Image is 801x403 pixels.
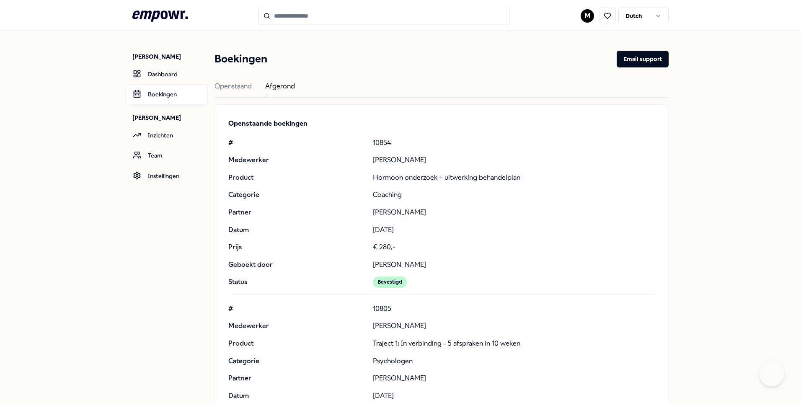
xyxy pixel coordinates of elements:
a: Team [126,145,208,165]
p: Psychologen [373,356,655,367]
p: Categorie [228,189,366,200]
p: [PERSON_NAME] [373,320,655,331]
a: Boekingen [126,84,208,104]
p: Partner [228,207,366,218]
p: 10854 [373,137,655,148]
h1: Boekingen [214,51,267,67]
p: Medewerker [228,155,366,165]
p: 10805 [373,303,655,314]
p: [PERSON_NAME] [373,373,655,384]
p: Openstaande boekingen [228,118,655,129]
p: Medewerker [228,320,366,331]
button: M [581,9,594,23]
button: Email support [617,51,669,67]
p: Geboekt door [228,259,366,270]
p: [PERSON_NAME] [373,155,655,165]
p: Datum [228,390,366,401]
p: Hormoon onderzoek + uitwerking behandelplan [373,172,655,183]
a: Instellingen [126,166,208,186]
input: Search for products, categories or subcategories [258,7,510,25]
a: Inzichten [126,125,208,145]
p: Datum [228,225,366,235]
p: [PERSON_NAME] [373,259,655,270]
div: Afgerond [265,81,295,97]
p: Traject 1: In verbinding - 5 afspraken in 10 weken [373,338,655,349]
p: Partner [228,373,366,384]
p: # [228,303,366,314]
p: Coaching [373,189,655,200]
p: Categorie [228,356,366,367]
p: [DATE] [373,390,655,401]
div: Openstaand [214,81,252,97]
p: [PERSON_NAME] [373,207,655,218]
p: Product [228,338,366,349]
p: [PERSON_NAME] [132,52,208,61]
iframe: Help Scout Beacon - Open [759,361,784,386]
p: Prijs [228,242,366,253]
p: [DATE] [373,225,655,235]
a: Dashboard [126,64,208,84]
p: [PERSON_NAME] [132,114,208,122]
p: Product [228,172,366,183]
p: € 280,- [373,242,655,253]
div: Bevestigd [373,276,407,287]
p: # [228,137,366,148]
p: Status [228,276,366,287]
